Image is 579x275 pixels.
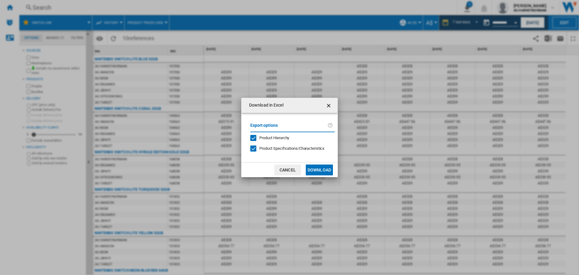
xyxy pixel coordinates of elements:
[259,146,324,151] div: Only applies to Category View
[274,165,301,175] button: Cancel
[306,165,333,175] button: Download
[259,146,324,151] span: Product Specifications/Characteristics
[326,102,333,109] ng-md-icon: getI18NText('BUTTONS.CLOSE_DIALOG')
[250,135,330,141] md-checkbox: Product Hierarchy
[241,98,338,177] md-dialog: Download in ...
[259,136,289,140] span: Product Hierarchy
[246,102,283,108] h4: Download in Excel
[250,122,327,133] label: Export options
[323,99,335,111] button: getI18NText('BUTTONS.CLOSE_DIALOG')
